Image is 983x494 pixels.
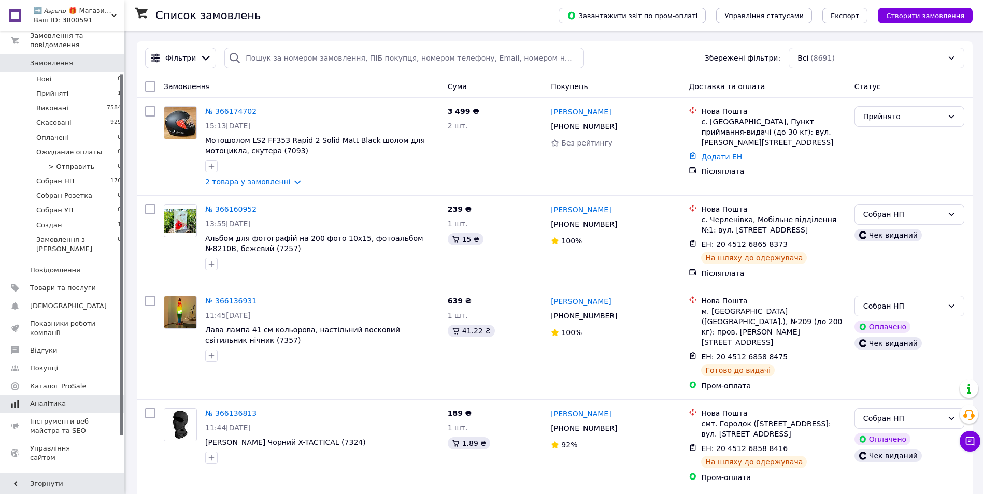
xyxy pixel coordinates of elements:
span: Прийняті [36,89,68,98]
a: Створити замовлення [867,11,973,19]
span: Управління статусами [724,12,804,20]
span: -----> Отправить [36,162,94,171]
div: [PHONE_NUMBER] [549,309,619,323]
span: 1 [118,221,121,230]
span: 11:44[DATE] [205,424,251,432]
span: Експорт [831,12,860,20]
span: ЕН: 20 4512 6858 8475 [701,353,788,361]
div: м. [GEOGRAPHIC_DATA] ([GEOGRAPHIC_DATA].), №209 (до 200 кг): пров. [PERSON_NAME][STREET_ADDRESS] [701,306,846,347]
span: 7584 [107,104,121,113]
span: Управління сайтом [30,444,96,462]
div: Оплачено [854,433,910,445]
span: [DEMOGRAPHIC_DATA] [30,301,107,311]
div: Собран НП [863,300,943,312]
a: [PERSON_NAME] [551,107,611,117]
span: Создан [36,221,62,230]
div: Нова Пошта [701,296,846,306]
div: На шляху до одержувача [701,456,807,468]
div: Оплачено [854,321,910,333]
span: ЕН: 20 4512 6858 8416 [701,444,788,453]
div: Нова Пошта [701,106,846,117]
span: 176 [110,177,121,186]
span: 639 ₴ [448,297,472,305]
span: 0 [118,148,121,157]
span: 189 ₴ [448,409,472,417]
a: Фото товару [164,408,197,441]
input: Пошук за номером замовлення, ПІБ покупця, номером телефону, Email, номером накладної [224,48,584,68]
a: [PERSON_NAME] [551,409,611,419]
a: № 366136813 [205,409,257,417]
a: [PERSON_NAME] [551,296,611,307]
button: Чат з покупцем [960,431,980,452]
span: Виконані [36,104,68,113]
img: Фото товару [164,209,196,233]
div: смт. Городок ([STREET_ADDRESS]: вул. [STREET_ADDRESS] [701,418,846,439]
span: 929 [110,118,121,127]
span: Cума [448,82,467,91]
span: Товари та послуги [30,283,96,293]
div: Чек виданий [854,229,922,241]
span: Всі [797,53,808,63]
div: На шляху до одержувача [701,252,807,264]
a: 2 товара у замовленні [205,178,291,186]
div: Нова Пошта [701,204,846,214]
span: Скасовані [36,118,72,127]
span: 1 шт. [448,424,468,432]
span: Збережені фільтри: [705,53,780,63]
span: Аналітика [30,399,66,409]
img: Фото товару [164,409,196,441]
a: № 366136931 [205,297,257,305]
span: Показники роботи компанії [30,319,96,338]
div: Готово до видачі [701,364,775,376]
div: Прийнято [863,111,943,122]
a: [PERSON_NAME] [551,205,611,215]
span: Нові [36,75,51,84]
span: 3 499 ₴ [448,107,479,115]
span: (8691) [810,54,835,62]
span: 100% [561,237,582,245]
div: Чек виданий [854,337,922,350]
a: № 366174702 [205,107,257,115]
div: Чек виданий [854,449,922,462]
button: Управління статусами [716,8,812,23]
span: Створити замовлення [886,12,964,20]
a: [PERSON_NAME] Чорний X-TACTICAL (7324) [205,438,366,446]
span: Каталог ProSale [30,382,86,391]
span: 2 шт. [448,122,468,130]
a: Фото товару [164,296,197,329]
span: ➡️ 𝘈𝘴𝘱𝘦𝘳𝘪𝘰 🎁 Магазин Подарунків [34,6,111,16]
button: Створити замовлення [878,8,973,23]
span: 15:13[DATE] [205,122,251,130]
div: Собран НП [863,209,943,220]
span: Собран Розетка [36,191,92,200]
div: [PHONE_NUMBER] [549,119,619,134]
a: Фото товару [164,204,197,237]
div: Пром-оплата [701,381,846,391]
a: Альбом для фотографій на 200 фото 10х15, фотоальбом №8210B, бежевий (7257) [205,234,423,253]
span: Собран НП [36,177,74,186]
span: Замовлення [30,59,73,68]
span: 1 шт. [448,311,468,319]
div: Ваш ID: 3800591 [34,16,124,25]
button: Експорт [822,8,868,23]
a: Додати ЕН [701,153,742,161]
span: Мотошолом LS2 FF353 Rapid 2 Solid Matt Black шолом для мотоцикла, скутера (7093) [205,136,425,155]
span: Статус [854,82,881,91]
div: с. Черленівка, Мобільне відділення №1: вул. [STREET_ADDRESS] [701,214,846,235]
img: Фото товару [164,107,196,139]
span: 13:55[DATE] [205,220,251,228]
div: 15 ₴ [448,233,483,245]
span: 0 [118,75,121,84]
div: Післяплата [701,166,846,177]
span: 0 [118,133,121,142]
span: Завантажити звіт по пром-оплаті [567,11,697,20]
span: Покупці [30,364,58,373]
span: 11:45[DATE] [205,311,251,319]
div: Пром-оплата [701,472,846,483]
span: 1 [118,89,121,98]
span: Доставка та оплата [689,82,765,91]
div: Післяплата [701,268,846,279]
span: Покупець [551,82,588,91]
span: Відгуки [30,346,57,355]
a: Лава лампа 41 см кольорова, настільний восковий світильник нічник (7357) [205,326,400,344]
